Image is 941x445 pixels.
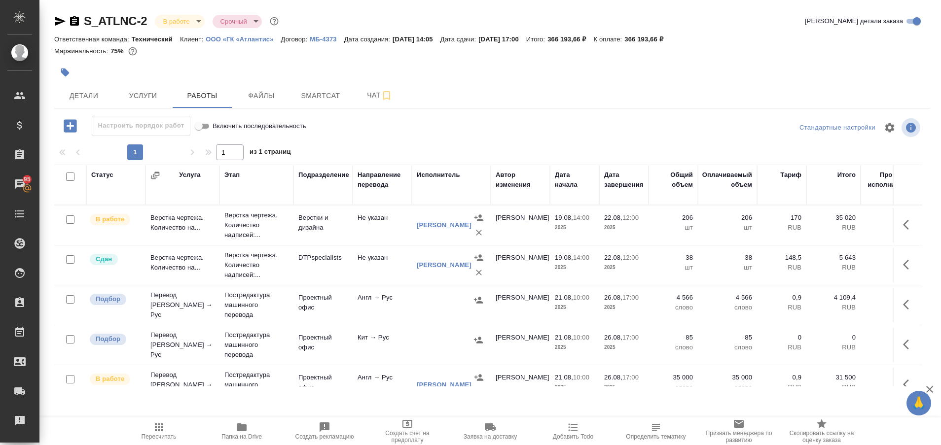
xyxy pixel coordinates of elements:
p: 170 [762,213,801,223]
button: Удалить [471,385,486,400]
p: 19.08, [555,254,573,261]
button: Здесь прячутся важные кнопки [897,373,921,396]
p: 26.08, [604,334,622,341]
td: Проектный офис [293,288,353,322]
p: 10:00 [573,374,589,381]
p: RUB [762,342,801,352]
td: Проектный офис [293,328,353,362]
span: Smartcat [297,90,344,102]
p: RUB [811,382,856,392]
div: Подразделение [298,170,349,180]
p: шт [703,223,752,233]
p: 206 [653,213,693,223]
div: Исполнитель выполняет работу [89,213,141,226]
p: 2025 [555,223,594,233]
p: Итого: [526,35,547,43]
p: 0 [762,333,801,342]
p: 38 [703,253,752,263]
p: слово [653,303,693,312]
svg: Подписаться [381,90,393,102]
p: 19.08, [555,214,573,221]
button: Удалить [471,265,486,280]
p: 14:00 [573,254,589,261]
p: 0,9 [762,293,801,303]
p: [DATE] 14:05 [393,35,440,43]
p: 4 566 [653,293,693,303]
td: [PERSON_NAME] [491,248,550,282]
div: Этап [224,170,240,180]
p: К оплате: [594,35,625,43]
p: RUB [811,303,856,312]
div: Можно подбирать исполнителей [89,293,141,306]
div: Оплачиваемый объем [702,170,752,190]
p: 148,5 [762,253,801,263]
button: Добавить работу [57,116,84,136]
p: 21.08, [555,374,573,381]
span: Услуги [119,90,167,102]
div: Общий объем [653,170,693,190]
button: Скопировать ссылку [69,15,80,27]
p: шт [653,263,693,273]
p: 2025 [604,223,644,233]
button: 🙏 [906,391,931,415]
p: Постредактура машинного перевода [224,290,289,320]
p: 206 [703,213,752,223]
div: В работе [155,15,204,28]
p: 17:00 [622,334,639,341]
p: 14:00 [573,214,589,221]
p: 12:00 [622,254,639,261]
span: 🙏 [910,393,927,413]
div: В работе [213,15,262,28]
div: Статус [91,170,113,180]
p: 366 193,66 ₽ [624,35,670,43]
p: 2025 [604,263,644,273]
p: слово [703,382,752,392]
p: 22.08, [604,254,622,261]
p: 21.08, [555,334,573,341]
p: RUB [811,223,856,233]
p: 17:00 [622,294,639,301]
button: Назначить [471,293,486,308]
div: Можно подбирать исполнителей [89,333,141,346]
p: 10:00 [573,334,589,341]
p: Сдан [96,254,112,264]
p: 5 643 [811,253,856,263]
p: 31 500 [811,373,856,382]
p: 2025 [555,342,594,352]
td: Перевод [PERSON_NAME] → Рус [145,365,219,405]
div: Автор изменения [496,170,545,190]
p: 21.08, [555,294,573,301]
button: Назначить [471,250,486,265]
td: Проектный офис [293,368,353,402]
p: 75% [110,47,126,55]
span: [PERSON_NAME] детали заказа [805,16,903,26]
p: Постредактура машинного перевода [224,330,289,360]
a: [PERSON_NAME] [417,261,471,269]
a: 95 [2,172,37,197]
p: 2025 [555,303,594,312]
td: [PERSON_NAME] [491,288,550,322]
span: Детали [60,90,108,102]
a: [PERSON_NAME] [417,381,471,388]
p: Маржинальность: [54,47,110,55]
span: Включить последовательность [213,121,306,131]
div: Дата завершения [604,170,644,190]
p: 2025 [555,382,594,392]
a: [PERSON_NAME] [417,221,471,229]
a: МБ-4373 [310,34,344,43]
p: 35 000 [703,373,752,382]
a: S_ATLNC-2 [84,14,147,28]
p: RUB [762,303,801,312]
p: RUB [762,223,801,233]
td: Англ → Рус [353,288,412,322]
span: Файлы [238,90,285,102]
button: Здесь прячутся важные кнопки [897,213,921,237]
p: Дата сдачи: [440,35,478,43]
p: 85 [703,333,752,342]
button: В работе [160,17,192,26]
div: Итого [837,170,856,180]
button: Здесь прячутся важные кнопки [897,253,921,276]
p: 85 [653,333,693,342]
button: Удалить [471,225,486,240]
p: слово [703,303,752,312]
